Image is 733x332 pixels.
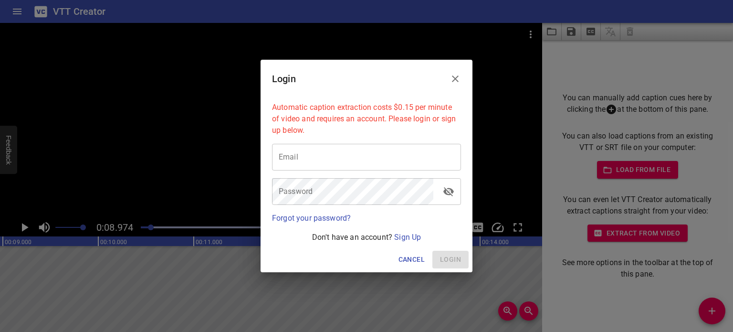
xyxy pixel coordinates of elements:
button: Cancel [395,251,429,268]
span: Please enter your email and password above. [432,251,469,268]
p: Automatic caption extraction costs $0.15 per minute of video and requires an account. Please logi... [272,102,461,136]
span: Cancel [398,254,425,266]
button: Close [444,67,467,90]
a: Forgot your password? [272,214,351,223]
h6: Login [272,71,296,86]
p: Don't have an account? [272,232,461,243]
a: Sign Up [394,233,421,242]
button: toggle password visibility [437,180,460,203]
